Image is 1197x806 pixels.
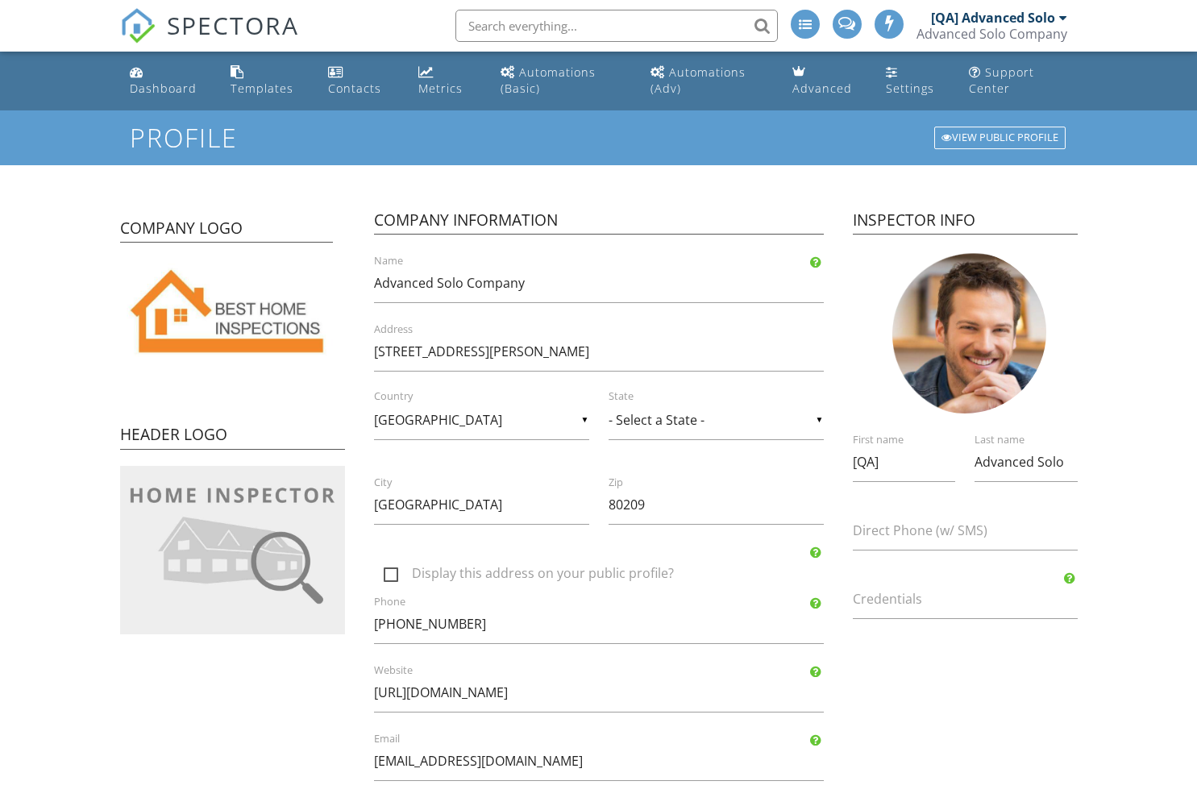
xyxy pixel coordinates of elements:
div: Automations (Adv) [650,64,746,96]
a: Metrics [412,58,481,104]
label: State [609,389,843,404]
a: Automations (Advanced) [644,58,773,104]
div: Advanced [792,81,852,96]
img: The Best Home Inspection Software - Spectora [120,8,156,44]
a: Contacts [322,58,399,104]
h4: Header Logo [120,424,345,450]
label: Credentials [853,590,1097,608]
div: [QA] Advanced Solo [931,10,1055,26]
div: Metrics [418,81,463,96]
a: Automations (Basic) [494,58,631,104]
a: Support Center [962,58,1074,104]
label: Last name [975,433,1097,447]
div: Support Center [969,64,1034,96]
div: Templates [231,81,293,96]
img: company-logo-placeholder-36d46f90f209bfd688c11e12444f7ae3bbe69803b1480f285d1f5ee5e7c7234b.jpg [120,466,345,634]
div: Automations (Basic) [501,64,596,96]
div: Contacts [328,81,381,96]
a: SPECTORA [120,22,299,56]
a: Templates [224,58,309,104]
input: https://www.spectora.com [374,673,824,713]
a: Advanced [786,58,867,104]
a: Settings [879,58,950,104]
h4: Inspector Info [853,210,1078,235]
a: Dashboard [123,58,211,104]
div: Dashboard [130,81,197,96]
div: Advanced Solo Company [916,26,1067,42]
label: First name [853,433,975,447]
h4: Company Information [374,210,824,235]
h1: Profile [130,123,1066,152]
img: Screenshot%202025-01-16%20at%203.47.28%20PM.png [120,259,333,372]
div: View Public Profile [934,127,1066,149]
label: Direct Phone (w/ SMS) [853,521,1097,539]
a: View Public Profile [933,125,1067,151]
h4: Company Logo [120,218,333,243]
input: Search everything... [455,10,778,42]
label: Display this address on your public profile? [384,566,833,586]
label: Country [374,389,609,404]
span: SPECTORA [167,8,299,42]
div: Settings [886,81,934,96]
